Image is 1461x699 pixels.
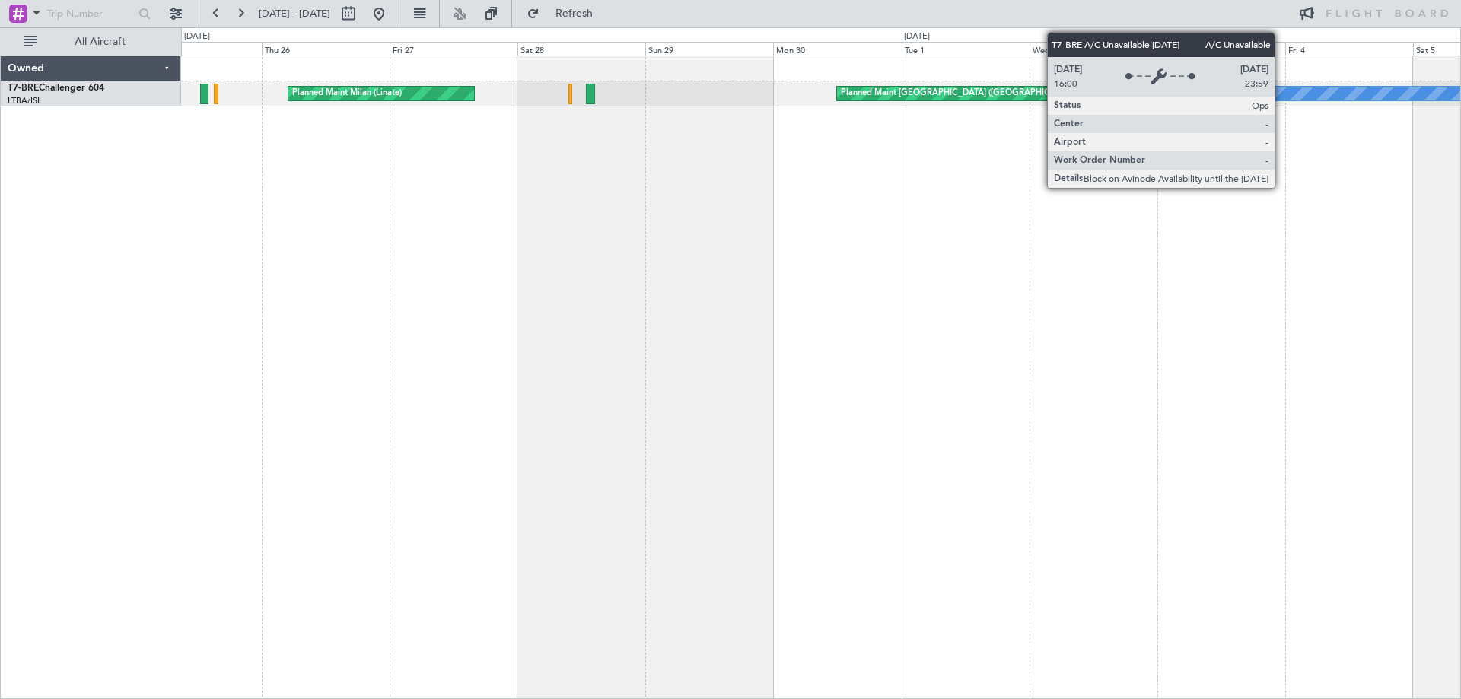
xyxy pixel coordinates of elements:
[902,42,1030,56] div: Tue 1
[517,42,645,56] div: Sat 28
[1285,42,1413,56] div: Fri 4
[8,84,104,93] a: T7-BREChallenger 604
[841,82,1081,105] div: Planned Maint [GEOGRAPHIC_DATA] ([GEOGRAPHIC_DATA])
[8,84,39,93] span: T7-BRE
[773,42,901,56] div: Mon 30
[904,30,930,43] div: [DATE]
[17,30,165,54] button: All Aircraft
[46,2,134,25] input: Trip Number
[1157,42,1285,56] div: Thu 3
[520,2,611,26] button: Refresh
[8,95,42,106] a: LTBA/ISL
[40,37,161,47] span: All Aircraft
[292,82,402,105] div: Planned Maint Milan (Linate)
[134,42,262,56] div: Wed 25
[543,8,606,19] span: Refresh
[645,42,773,56] div: Sun 29
[1030,42,1157,56] div: Wed 2
[184,30,210,43] div: [DATE]
[262,42,390,56] div: Thu 26
[259,7,330,21] span: [DATE] - [DATE]
[390,42,517,56] div: Fri 27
